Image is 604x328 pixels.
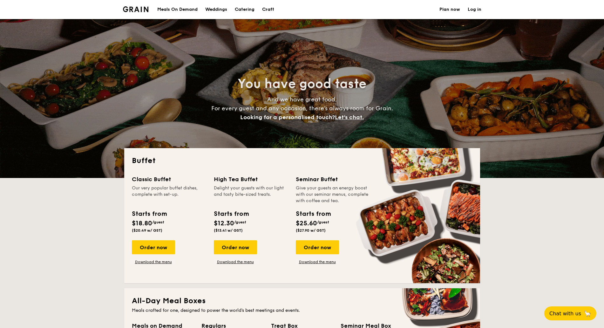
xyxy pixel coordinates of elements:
span: Let's chat. [335,114,364,121]
div: Classic Buffet [132,175,206,184]
div: Meals crafted for one, designed to power the world's best meetings and events. [132,307,472,314]
span: Chat with us [549,311,581,317]
span: ($13.41 w/ GST) [214,228,243,233]
a: Download the menu [214,259,257,264]
span: And we have great food. For every guest and any occasion, there’s always room for Grain. [211,96,393,121]
div: Order now [296,240,339,254]
a: Logotype [123,6,149,12]
div: Seminar Buffet [296,175,370,184]
span: $12.30 [214,220,234,227]
button: Chat with us🦙 [544,306,596,320]
span: $18.80 [132,220,152,227]
span: You have good taste [238,76,366,92]
a: Download the menu [132,259,175,264]
div: Order now [132,240,175,254]
h2: All-Day Meal Boxes [132,296,472,306]
span: /guest [317,220,329,224]
div: Our very popular buffet dishes, complete with set-up. [132,185,206,204]
div: Order now [214,240,257,254]
span: 🦙 [584,310,591,317]
span: Looking for a personalised touch? [240,114,335,121]
a: Download the menu [296,259,339,264]
span: /guest [234,220,246,224]
span: /guest [152,220,164,224]
div: Starts from [214,209,248,219]
div: Give your guests an energy boost with our seminar menus, complete with coffee and tea. [296,185,370,204]
div: High Tea Buffet [214,175,288,184]
div: Starts from [132,209,166,219]
div: Delight your guests with our light and tasty bite-sized treats. [214,185,288,204]
div: Starts from [296,209,330,219]
span: ($20.49 w/ GST) [132,228,162,233]
img: Grain [123,6,149,12]
span: $25.60 [296,220,317,227]
span: ($27.90 w/ GST) [296,228,326,233]
h2: Buffet [132,156,472,166]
